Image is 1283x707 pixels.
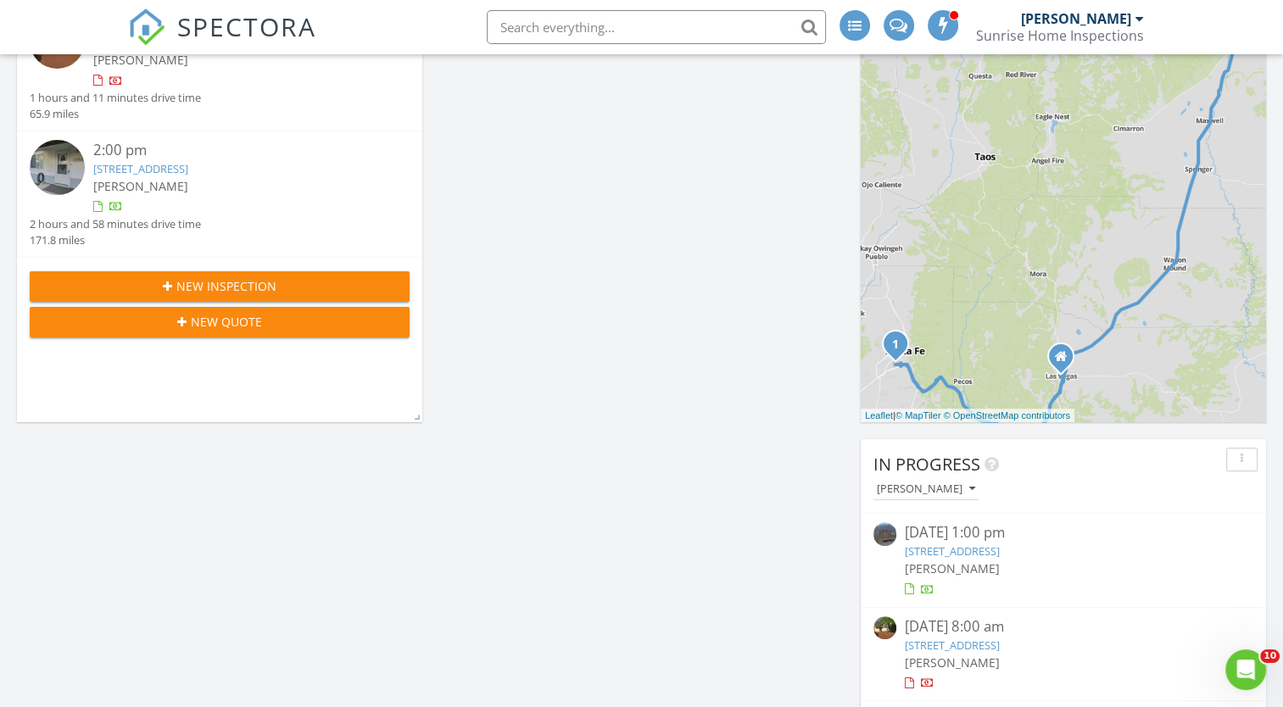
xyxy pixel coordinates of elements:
i: 1 [892,339,899,351]
span: [PERSON_NAME] [905,654,1000,671]
span: [PERSON_NAME] [93,52,188,68]
a: © MapTiler [895,410,941,420]
a: SPECTORA [128,23,316,58]
div: 65.9 miles [30,106,201,122]
a: 8:00 am [STREET_ADDRESS] [PERSON_NAME] 1 hours and 11 minutes drive time 65.9 miles [30,14,410,122]
a: [DATE] 8:00 am [STREET_ADDRESS] [PERSON_NAME] [873,616,1253,692]
input: Search everything... [487,10,826,44]
div: [DATE] 1:00 pm [905,522,1221,543]
a: [STREET_ADDRESS] [905,637,1000,653]
iframe: Intercom live chat [1225,649,1266,690]
span: SPECTORA [177,8,316,44]
a: © OpenStreetMap contributors [944,410,1070,420]
div: 1 hours and 11 minutes drive time [30,90,201,106]
img: 9287268%2Freports%2Fdc56171a-32aa-4b5e-aa66-05b433b3a9be%2Fcover_photos%2F7hYcVvtepZ3LtXg4lRtN%2F... [873,522,896,545]
div: [PERSON_NAME] [1021,10,1131,27]
span: In Progress [873,453,980,476]
a: 2:00 pm [STREET_ADDRESS] [PERSON_NAME] 2 hours and 58 minutes drive time 171.8 miles [30,140,410,248]
div: [DATE] 8:00 am [905,616,1221,637]
img: The Best Home Inspection Software - Spectora [128,8,165,46]
img: 9345102%2Fcover_photos%2Fi3D6N8p5sF8fcZ2sXQNx%2Fsmall.jpg [30,140,85,195]
span: [PERSON_NAME] [93,178,188,194]
span: New Quote [191,313,262,331]
div: 2:00 pm [93,140,378,161]
a: [STREET_ADDRESS] [905,543,1000,559]
a: [DATE] 1:00 pm [STREET_ADDRESS] [PERSON_NAME] [873,522,1253,598]
div: 2302 Calle Pintura, Santa Fe, NM 87505 [895,343,906,353]
div: 2 hours and 58 minutes drive time [30,216,201,232]
img: 9371510%2Freports%2F0ee333d7-bd4e-4976-98a5-967d4c047c5e%2Fcover_photos%2FzPLZxxVhXGLdllXMkpa7%2F... [873,616,896,639]
button: New Inspection [30,271,410,302]
div: [PERSON_NAME] [877,483,975,495]
span: New Inspection [176,277,276,295]
span: 10 [1260,649,1280,663]
div: | [861,409,1074,423]
span: [PERSON_NAME] [905,560,1000,576]
div: Sunrise Home Inspections [976,27,1144,44]
a: [STREET_ADDRESS] [93,161,188,176]
a: Leaflet [865,410,893,420]
button: New Quote [30,307,410,337]
div: 171.8 miles [30,232,201,248]
button: [PERSON_NAME] [873,478,979,501]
